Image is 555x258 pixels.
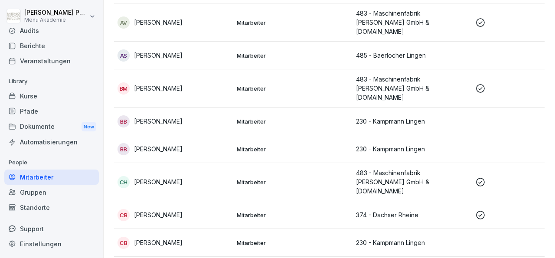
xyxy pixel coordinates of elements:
a: Veranstaltungen [4,53,99,69]
p: [PERSON_NAME] [134,238,183,247]
p: 483 - Maschinenfabrik [PERSON_NAME] GmbH & [DOMAIN_NAME] [356,168,468,196]
p: 483 - Maschinenfabrik [PERSON_NAME] GmbH & [DOMAIN_NAME] [356,75,468,102]
a: Pfade [4,104,99,119]
div: BB [118,115,130,127]
a: Einstellungen [4,236,99,251]
p: 483 - Maschinenfabrik [PERSON_NAME] GmbH & [DOMAIN_NAME] [356,9,468,36]
p: 230 - Kampmann Lingen [356,117,468,126]
p: Library [4,75,99,88]
div: Support [4,221,99,236]
p: Mitarbeiter [237,118,349,125]
p: Mitarbeiter [237,211,349,219]
div: New [82,122,96,132]
div: AS [118,49,130,62]
a: Berichte [4,38,99,53]
p: 485 - Baerlocher Lingen [356,51,468,60]
p: People [4,156,99,170]
div: AV [118,16,130,29]
div: Dokumente [4,119,99,135]
a: Kurse [4,88,99,104]
p: [PERSON_NAME] [134,84,183,93]
p: Mitarbeiter [237,178,349,186]
p: [PERSON_NAME] Pätow [24,9,88,16]
a: Standorte [4,200,99,215]
a: DokumenteNew [4,119,99,135]
p: [PERSON_NAME] [134,177,183,186]
a: Mitarbeiter [4,170,99,185]
p: [PERSON_NAME] [134,210,183,219]
p: [PERSON_NAME] [134,51,183,60]
p: [PERSON_NAME] [134,18,183,27]
p: Mitarbeiter [237,52,349,59]
p: [PERSON_NAME] [134,144,183,153]
div: BM [118,82,130,95]
p: Menü Akademie [24,17,88,23]
div: CB [118,209,130,221]
p: Mitarbeiter [237,239,349,247]
p: 230 - Kampmann Lingen [356,238,468,247]
div: BB [118,143,130,155]
div: CH [118,176,130,188]
a: Audits [4,23,99,38]
p: 374 - Dachser Rheine [356,210,468,219]
a: Gruppen [4,185,99,200]
p: Mitarbeiter [237,85,349,92]
a: Automatisierungen [4,134,99,150]
p: Mitarbeiter [237,19,349,26]
p: 230 - Kampmann Lingen [356,144,468,153]
p: Mitarbeiter [237,145,349,153]
p: [PERSON_NAME] [134,117,183,126]
div: CB [118,237,130,249]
